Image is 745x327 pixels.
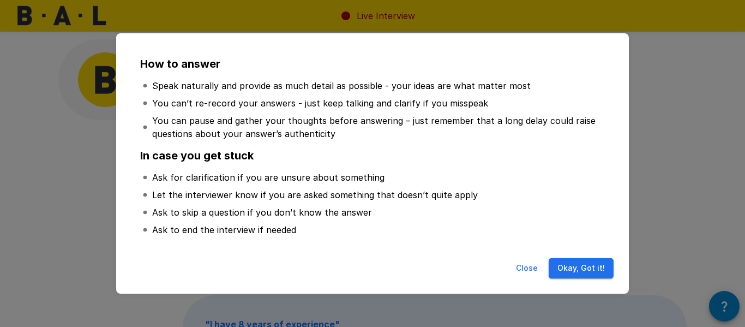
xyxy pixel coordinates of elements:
[152,188,478,201] p: Let the interviewer know if you are asked something that doesn’t quite apply
[152,206,372,219] p: Ask to skip a question if you don’t know the answer
[140,57,220,70] b: How to answer
[152,223,296,236] p: Ask to end the interview if needed
[152,171,384,184] p: Ask for clarification if you are unsure about something
[152,97,488,110] p: You can’t re-record your answers - just keep talking and clarify if you misspeak
[140,149,254,162] b: In case you get stuck
[549,258,614,278] button: Okay, Got it!
[152,79,531,92] p: Speak naturally and provide as much detail as possible - your ideas are what matter most
[509,258,544,278] button: Close
[152,114,603,140] p: You can pause and gather your thoughts before answering – just remember that a long delay could r...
